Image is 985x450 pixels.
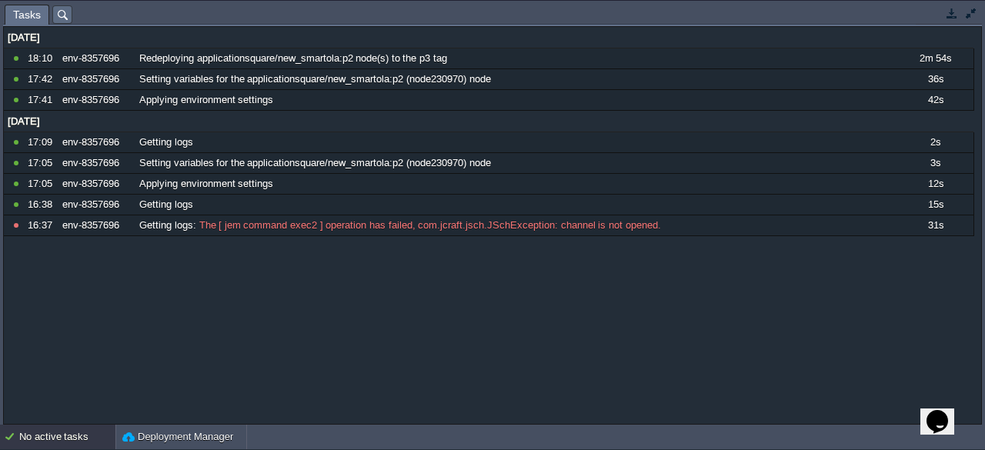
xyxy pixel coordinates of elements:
div: 17:05 [28,153,57,173]
span: Redeploying applicationsquare/new_smartola:p2 node(s) to the p3 tag [139,52,447,65]
div: 42s [897,90,973,110]
div: [DATE] [4,28,973,48]
div: 3s [897,153,973,173]
span: Getting logs [139,218,193,232]
span: Getting logs [139,198,193,212]
span: Getting logs [139,135,193,149]
div: : [135,215,896,235]
div: env-8357696 [58,174,134,194]
span: Applying environment settings [139,93,273,107]
div: env-8357696 [58,48,134,68]
div: No active tasks [19,425,115,449]
span: Setting variables for the applicationsquare/new_smartola:p2 (node230970) node [139,156,491,170]
div: 36s [897,69,973,89]
div: 16:38 [28,195,57,215]
button: Deployment Manager [122,429,233,445]
div: 17:42 [28,69,57,89]
div: 17:05 [28,174,57,194]
div: 15s [897,195,973,215]
span: The [ jem command exec2 ] operation has failed, com.jcraft.jsch.JSchException: channel is not ope... [196,218,661,232]
div: 18:10 [28,48,57,68]
iframe: chat widget [920,388,970,435]
div: 12s [897,174,973,194]
span: Applying environment settings [139,177,273,191]
span: Setting variables for the applicationsquare/new_smartola:p2 (node230970) node [139,72,491,86]
div: env-8357696 [58,195,134,215]
div: env-8357696 [58,153,134,173]
div: env-8357696 [58,132,134,152]
div: env-8357696 [58,90,134,110]
div: [DATE] [4,112,973,132]
div: 2m 54s [897,48,973,68]
span: Tasks [13,5,41,25]
div: 17:09 [28,132,57,152]
div: 16:37 [28,215,57,235]
div: env-8357696 [58,69,134,89]
div: 2s [897,132,973,152]
div: 17:41 [28,90,57,110]
div: 31s [897,215,973,235]
div: env-8357696 [58,215,134,235]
